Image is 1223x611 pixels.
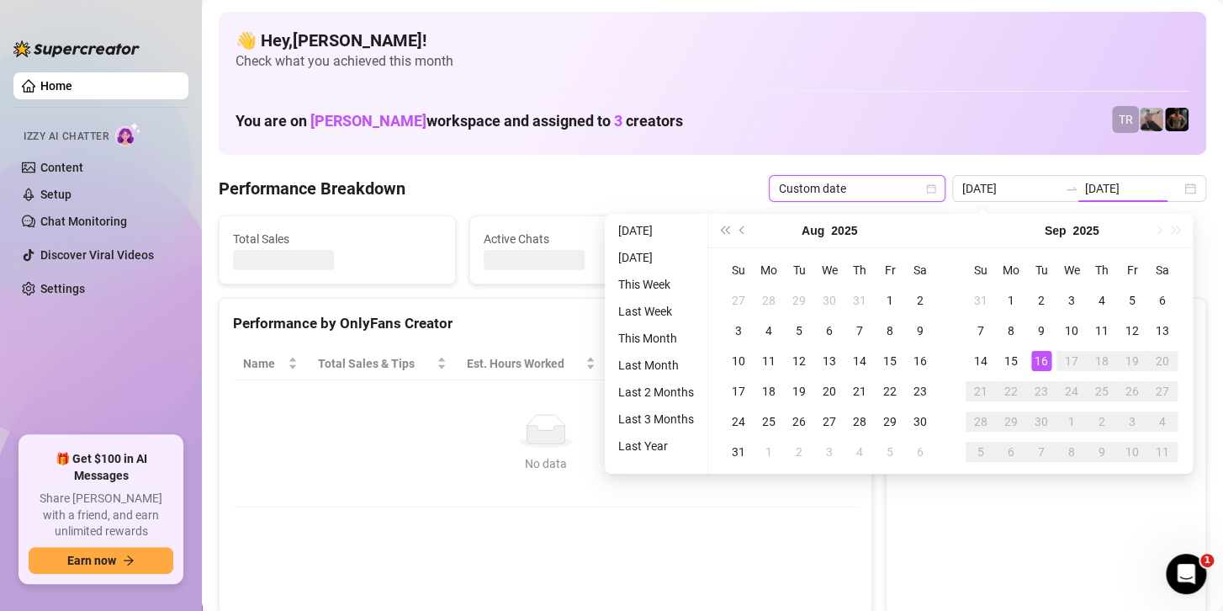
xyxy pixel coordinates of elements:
[29,491,173,540] span: Share [PERSON_NAME] with a friend, and earn unlimited rewards
[1166,554,1206,594] iframe: Intercom live chat
[1065,182,1078,195] span: swap-right
[123,555,135,566] span: arrow-right
[467,354,583,373] div: Est. Hours Worked
[1085,179,1181,198] input: End date
[1119,110,1133,129] span: TR
[40,79,72,93] a: Home
[40,215,127,228] a: Chat Monitoring
[29,547,173,574] button: Earn nowarrow-right
[1140,108,1163,131] img: LC
[24,129,109,145] span: Izzy AI Chatter
[308,348,457,380] th: Total Sales & Tips
[243,354,284,373] span: Name
[233,312,858,335] div: Performance by OnlyFans Creator
[233,348,308,380] th: Name
[779,176,935,201] span: Custom date
[962,179,1058,198] input: Start date
[219,177,405,200] h4: Performance Breakdown
[236,52,1189,71] span: Check what you achieved this month
[40,161,83,174] a: Content
[29,451,173,484] span: 🎁 Get $100 in AI Messages
[1200,554,1214,567] span: 1
[729,354,834,373] span: Chat Conversion
[40,248,154,262] a: Discover Viral Videos
[13,40,140,57] img: logo-BBDzfeDw.svg
[719,348,858,380] th: Chat Conversion
[115,122,141,146] img: AI Chatter
[310,112,426,130] span: [PERSON_NAME]
[926,183,936,194] span: calendar
[40,282,85,295] a: Settings
[1065,182,1078,195] span: to
[606,348,719,380] th: Sales / Hour
[616,354,696,373] span: Sales / Hour
[484,230,692,248] span: Active Chats
[67,554,116,567] span: Earn now
[236,112,683,130] h1: You are on workspace and assigned to creators
[250,454,841,473] div: No data
[233,230,442,248] span: Total Sales
[236,29,1189,52] h4: 👋 Hey, [PERSON_NAME] !
[733,230,942,248] span: Messages Sent
[614,112,622,130] span: 3
[900,312,1192,335] div: Sales by OnlyFans Creator
[40,188,71,201] a: Setup
[318,354,433,373] span: Total Sales & Tips
[1165,108,1189,131] img: Trent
